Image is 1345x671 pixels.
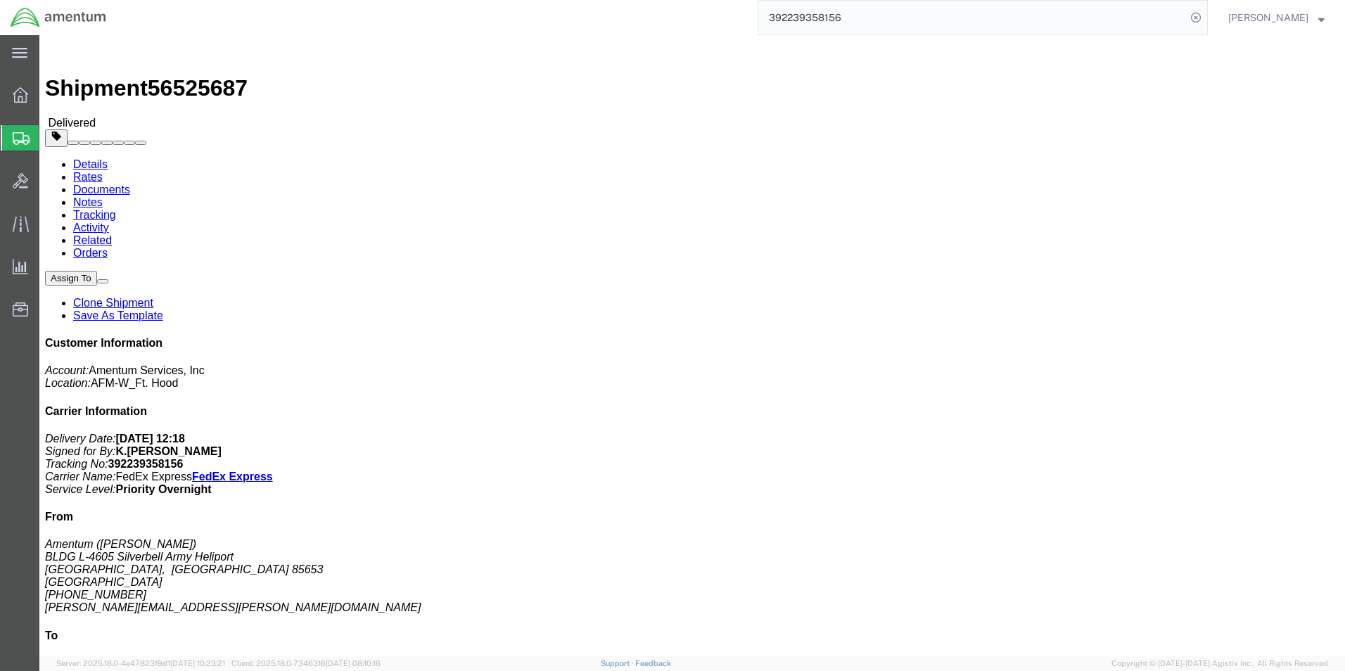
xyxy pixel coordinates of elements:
img: logo [10,7,107,28]
span: [DATE] 08:10:16 [326,659,381,667]
button: [PERSON_NAME] [1228,9,1325,26]
span: Client: 2025.18.0-7346316 [231,659,381,667]
input: Search for shipment number, reference number [758,1,1186,34]
iframe: FS Legacy Container [39,35,1345,656]
a: Feedback [635,659,671,667]
span: Server: 2025.18.0-4e47823f9d1 [56,659,225,667]
span: Regina Escobar [1228,10,1308,25]
a: Support [601,659,636,667]
span: Copyright © [DATE]-[DATE] Agistix Inc., All Rights Reserved [1111,658,1328,670]
span: [DATE] 10:23:21 [170,659,225,667]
